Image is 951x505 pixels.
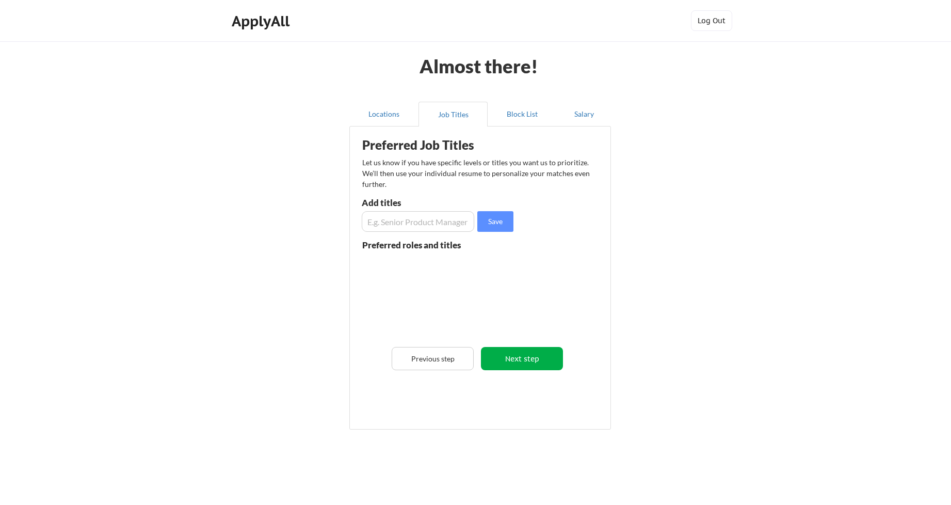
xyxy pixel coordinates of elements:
button: Log Out [691,10,732,31]
button: Next step [481,347,563,370]
button: Block List [488,102,557,127]
button: Job Titles [418,102,488,127]
input: E.g. Senior Product Manager [362,211,474,232]
button: Save [477,211,513,232]
button: Salary [557,102,611,127]
div: Preferred roles and titles [362,241,474,249]
div: Preferred Job Titles [362,139,492,151]
div: Let us know if you have specific levels or titles you want us to prioritize. We’ll then use your ... [362,157,591,190]
div: Almost there! [407,57,551,75]
div: Add titles [362,198,472,207]
button: Previous step [392,347,474,370]
div: ApplyAll [232,12,293,30]
button: Locations [349,102,418,127]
